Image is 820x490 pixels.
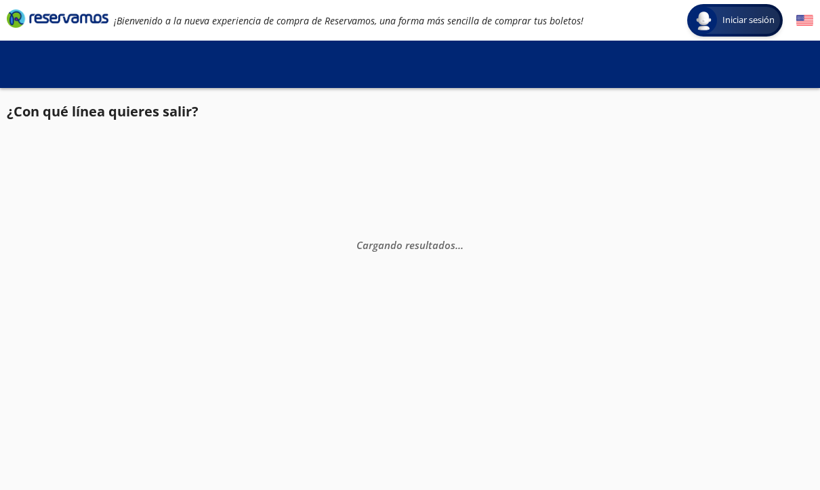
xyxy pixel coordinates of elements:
[7,8,108,32] a: Brand Logo
[796,12,813,29] button: English
[458,238,461,252] span: .
[455,238,458,252] span: .
[461,238,464,252] span: .
[717,14,780,27] span: Iniciar sesión
[7,102,199,122] p: ¿Con qué línea quieres salir?
[7,8,108,28] i: Brand Logo
[114,14,583,27] em: ¡Bienvenido a la nueva experiencia de compra de Reservamos, una forma más sencilla de comprar tus...
[356,238,464,252] em: Cargando resultados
